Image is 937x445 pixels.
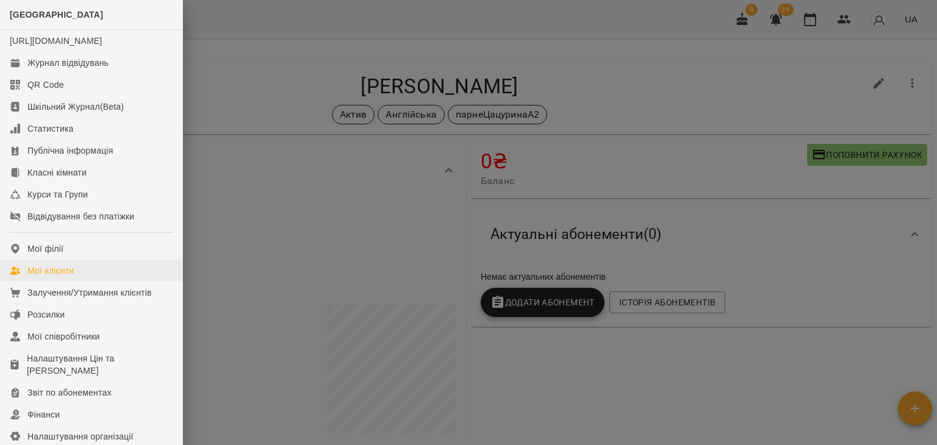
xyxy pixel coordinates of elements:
[27,408,60,421] div: Фінанси
[27,430,134,443] div: Налаштування організації
[27,123,74,135] div: Статистика
[27,287,152,299] div: Залучення/Утримання клієнтів
[27,166,87,179] div: Класні кімнати
[10,36,102,46] a: [URL][DOMAIN_NAME]
[27,265,74,277] div: Мої клієнти
[27,101,124,113] div: Шкільний Журнал(Beta)
[27,188,88,201] div: Курси та Групи
[27,79,64,91] div: QR Code
[27,144,113,157] div: Публічна інформація
[27,57,109,69] div: Журнал відвідувань
[27,210,134,222] div: Відвідування без платіжки
[27,243,63,255] div: Мої філії
[10,10,103,20] span: [GEOGRAPHIC_DATA]
[27,330,100,343] div: Мої співробітники
[27,386,112,399] div: Звіт по абонементах
[27,352,173,377] div: Налаштування Цін та [PERSON_NAME]
[27,308,65,321] div: Розсилки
